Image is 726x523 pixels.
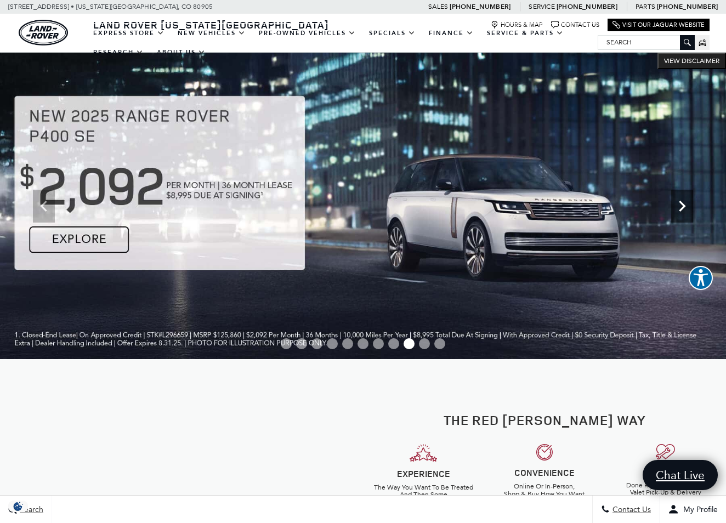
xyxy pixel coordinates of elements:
a: [PHONE_NUMBER] [557,2,617,11]
button: Open user profile menu [660,496,726,523]
a: Specials [362,24,422,43]
section: Click to Open Cookie Consent Modal [5,501,31,512]
span: Land Rover [US_STATE][GEOGRAPHIC_DATA] [93,18,329,31]
span: Go to slide 2 [296,338,307,349]
img: Opt-Out Icon [5,501,31,512]
a: About Us [150,43,212,62]
aside: Accessibility Help Desk [689,266,713,292]
span: Chat Live [650,468,710,482]
strong: EXPERIENCE [397,468,450,480]
span: Go to slide 6 [358,338,368,349]
span: Parts [636,3,655,10]
span: Contact Us [610,505,651,514]
h6: Done Right The First Time, Valet Pick-Up & Delivery [613,482,718,496]
img: Land Rover [19,20,68,46]
span: Go to slide 9 [404,338,415,349]
a: [STREET_ADDRESS] • [US_STATE][GEOGRAPHIC_DATA], CO 80905 [8,3,213,10]
a: Finance [422,24,480,43]
button: VIEW DISCLAIMER [657,53,726,69]
span: Sales [428,3,448,10]
span: Go to slide 7 [373,338,384,349]
a: EXPRESS STORE [87,24,171,43]
a: Service & Parts [480,24,570,43]
a: Hours & Map [491,21,543,29]
div: Previous [33,190,55,223]
a: Chat Live [643,460,718,490]
h2: The Red [PERSON_NAME] Way [371,413,718,427]
span: Go to slide 4 [327,338,338,349]
div: Next [671,190,693,223]
a: [PHONE_NUMBER] [450,2,511,11]
a: Contact Us [551,21,599,29]
h6: Online Or In-Person, Shop & Buy How You Want [492,483,597,497]
span: Go to slide 11 [434,338,445,349]
nav: Main Navigation [87,24,598,62]
h6: The Way You Want To Be Treated And Then Some [371,484,476,498]
a: New Vehicles [171,24,252,43]
button: Explore your accessibility options [689,266,713,290]
input: Search [598,36,694,49]
span: Go to slide 10 [419,338,430,349]
span: Go to slide 5 [342,338,353,349]
a: Land Rover [US_STATE][GEOGRAPHIC_DATA] [87,18,336,31]
a: Research [87,43,150,62]
strong: CONVENIENCE [514,467,575,479]
a: [PHONE_NUMBER] [657,2,718,11]
a: Pre-Owned Vehicles [252,24,362,43]
span: Service [529,3,554,10]
span: Go to slide 3 [311,338,322,349]
span: Go to slide 1 [281,338,292,349]
span: Go to slide 8 [388,338,399,349]
a: Visit Our Jaguar Website [612,21,705,29]
a: land-rover [19,20,68,46]
span: VIEW DISCLAIMER [664,56,719,65]
span: My Profile [679,505,718,514]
